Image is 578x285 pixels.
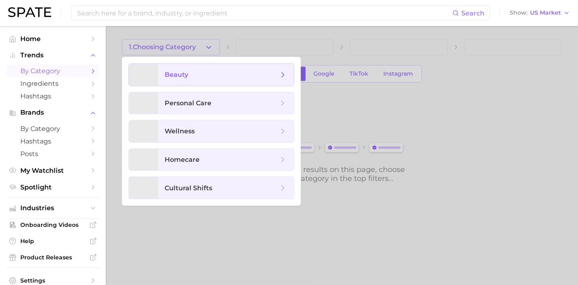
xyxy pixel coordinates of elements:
[20,254,85,261] span: Product Releases
[7,90,99,102] a: Hashtags
[7,122,99,135] a: by Category
[20,109,85,116] span: Brands
[530,11,561,15] span: US Market
[7,251,99,263] a: Product Releases
[165,99,211,107] span: personal care
[7,77,99,90] a: Ingredients
[20,277,85,284] span: Settings
[7,235,99,247] a: Help
[20,237,85,245] span: Help
[7,181,99,194] a: Spotlight
[461,9,485,17] span: Search
[165,184,212,192] span: cultural shifts
[20,67,85,75] span: by Category
[20,150,85,158] span: Posts
[7,219,99,231] a: Onboarding Videos
[165,156,200,163] span: homecare
[7,33,99,45] a: Home
[510,11,528,15] span: Show
[7,148,99,160] a: Posts
[7,164,99,177] a: My Watchlist
[7,49,99,61] button: Trends
[122,57,301,206] ul: 1.Choosing Category
[165,71,188,78] span: beauty
[20,125,85,133] span: by Category
[20,80,85,87] span: Ingredients
[508,8,572,18] button: ShowUS Market
[20,52,85,59] span: Trends
[7,107,99,119] button: Brands
[20,92,85,100] span: Hashtags
[20,167,85,174] span: My Watchlist
[165,127,195,135] span: wellness
[7,135,99,148] a: Hashtags
[20,183,85,191] span: Spotlight
[8,7,51,17] img: SPATE
[76,6,452,20] input: Search here for a brand, industry, or ingredient
[7,65,99,77] a: by Category
[7,202,99,214] button: Industries
[20,137,85,145] span: Hashtags
[20,205,85,212] span: Industries
[20,221,85,228] span: Onboarding Videos
[20,35,85,43] span: Home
